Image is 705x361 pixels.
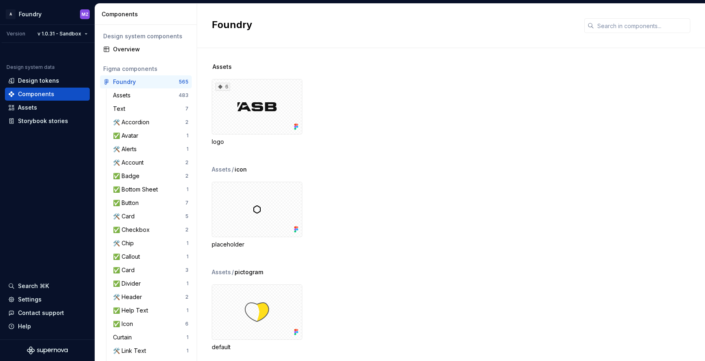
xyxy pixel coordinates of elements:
[185,267,188,273] div: 3
[594,18,690,33] input: Search in components...
[179,92,188,99] div: 483
[18,103,37,112] div: Assets
[18,282,49,290] div: Search ⌘K
[110,223,192,236] a: ✅ Checkbox2
[113,185,161,194] div: ✅ Bottom Sheet
[185,200,188,206] div: 7
[6,9,16,19] div: A
[110,129,192,142] a: ✅ Avatar1
[110,304,192,317] a: ✅ Help Text1
[186,348,188,354] div: 1
[185,173,188,179] div: 2
[102,10,193,18] div: Components
[113,199,142,207] div: ✅ Button
[110,183,192,196] a: ✅ Bottom Sheet1
[185,119,188,125] div: 2
[38,31,81,37] span: v 1.0.31 - Sandbox
[113,226,153,234] div: ✅ Checkbox
[186,186,188,193] div: 1
[100,43,192,56] a: Overview
[185,106,188,112] div: 7
[215,83,230,91] div: 6
[235,165,247,174] span: icon
[110,250,192,263] a: ✅ Callout1
[110,237,192,250] a: 🛠️ Chip1
[235,268,263,276] span: pictogram
[186,240,188,247] div: 1
[18,309,64,317] div: Contact support
[18,90,54,98] div: Components
[113,320,136,328] div: ✅ Icon
[185,227,188,233] div: 2
[110,210,192,223] a: 🛠️ Card5
[185,321,188,327] div: 6
[113,78,136,86] div: Foundry
[5,320,90,333] button: Help
[110,277,192,290] a: ✅ Divider1
[110,116,192,129] a: 🛠️ Accordion2
[113,91,134,99] div: Assets
[213,63,232,71] span: Assets
[110,196,192,209] a: ✅ Button7
[232,268,234,276] span: /
[212,343,302,351] div: default
[27,346,68,354] svg: Supernova Logo
[110,169,192,183] a: ✅ Badge2
[34,28,91,40] button: v 1.0.31 - Sandbox
[110,89,192,102] a: Assets483
[103,32,188,40] div: Design system components
[18,77,59,85] div: Design tokens
[232,165,234,174] span: /
[18,295,42,304] div: Settings
[113,239,137,247] div: 🛠️ Chip
[110,317,192,330] a: ✅ Icon6
[179,79,188,85] div: 565
[110,156,192,169] a: 🛠️ Account2
[113,145,140,153] div: 🛠️ Alerts
[19,10,42,18] div: Foundry
[100,75,192,88] a: Foundry565
[103,65,188,73] div: Figma components
[113,172,143,180] div: ✅ Badge
[5,74,90,87] a: Design tokens
[212,240,302,249] div: placeholder
[113,212,138,220] div: 🛠️ Card
[212,284,302,351] div: default
[5,306,90,319] button: Contact support
[110,264,192,277] a: ✅ Card3
[113,158,147,167] div: 🛠️ Account
[110,143,192,156] a: 🛠️ Alerts1
[110,344,192,357] a: 🛠️ Link Text1
[5,293,90,306] a: Settings
[186,132,188,139] div: 1
[113,347,149,355] div: 🛠️ Link Text
[7,64,55,70] div: Design system data
[113,118,153,126] div: 🛠️ Accordion
[186,307,188,314] div: 1
[186,280,188,287] div: 1
[212,268,231,276] div: Assets
[113,266,138,274] div: ✅ Card
[113,280,144,288] div: ✅ Divider
[113,306,151,315] div: ✅ Help Text
[113,45,188,53] div: Overview
[212,165,231,174] div: Assets
[5,101,90,114] a: Assets
[113,132,142,140] div: ✅ Avatar
[212,79,302,146] div: 6logo
[18,117,68,125] div: Storybook stories
[82,11,89,18] div: MZ
[110,291,192,304] a: 🛠️ Header2
[185,213,188,220] div: 5
[110,331,192,344] a: Curtain1
[5,114,90,128] a: Storybook stories
[5,280,90,293] button: Search ⌘K
[186,334,188,341] div: 1
[212,138,302,146] div: logo
[113,293,145,301] div: 🛠️ Header
[113,105,129,113] div: Text
[186,253,188,260] div: 1
[212,18,574,31] h2: Foundry
[7,31,25,37] div: Version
